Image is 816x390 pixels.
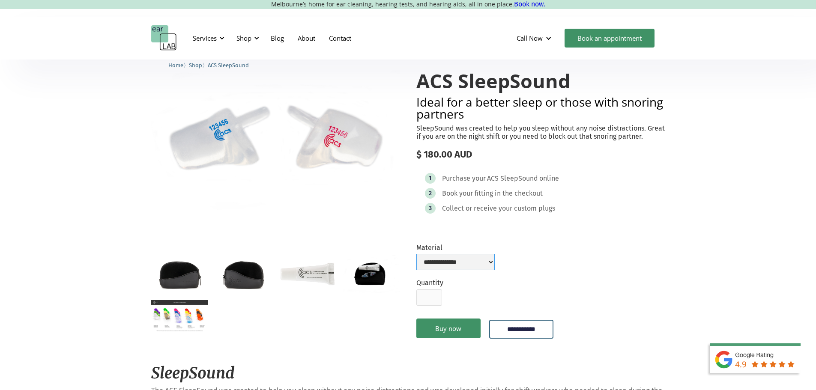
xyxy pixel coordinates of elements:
div: 1 [429,175,431,182]
label: Material [416,244,495,252]
a: Home [168,61,183,69]
li: 〉 [168,61,189,70]
h2: Ideal for a better sleep or those with snoring partners [416,96,665,120]
em: SleepSound [151,363,235,383]
a: ACS SleepSound [208,61,249,69]
span: Home [168,62,183,68]
div: $ 180.00 AUD [416,149,665,160]
a: home [151,25,177,51]
h1: ACS SleepSound [416,70,665,92]
a: open lightbox [151,53,400,226]
span: ACS SleepSound [208,62,249,68]
a: Shop [189,61,202,69]
div: Shop [231,25,262,51]
label: Quantity [416,279,443,287]
a: open lightbox [151,300,208,332]
a: open lightbox [279,255,336,293]
div: Purchase your [442,174,486,183]
div: Call Now [510,25,560,51]
div: Services [188,25,227,51]
p: SleepSound was created to help you sleep without any noise distractions. Great if you are on the ... [416,124,665,140]
li: 〉 [189,61,208,70]
div: ACS SleepSound [487,174,538,183]
img: ACS SleepSound [151,53,400,226]
div: Services [193,34,217,42]
span: Shop [189,62,202,68]
a: Buy now [416,319,481,338]
a: About [291,26,322,51]
div: online [539,174,559,183]
div: 2 [429,190,432,196]
div: Call Now [517,34,543,42]
a: Blog [264,26,291,51]
a: Contact [322,26,358,51]
div: Shop [236,34,251,42]
div: Collect or receive your custom plugs [442,204,555,213]
a: open lightbox [215,255,272,293]
a: open lightbox [343,255,400,293]
a: Book an appointment [565,29,655,48]
div: Book your fitting in the checkout [442,189,543,198]
div: 3 [429,205,432,211]
a: open lightbox [151,255,208,293]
